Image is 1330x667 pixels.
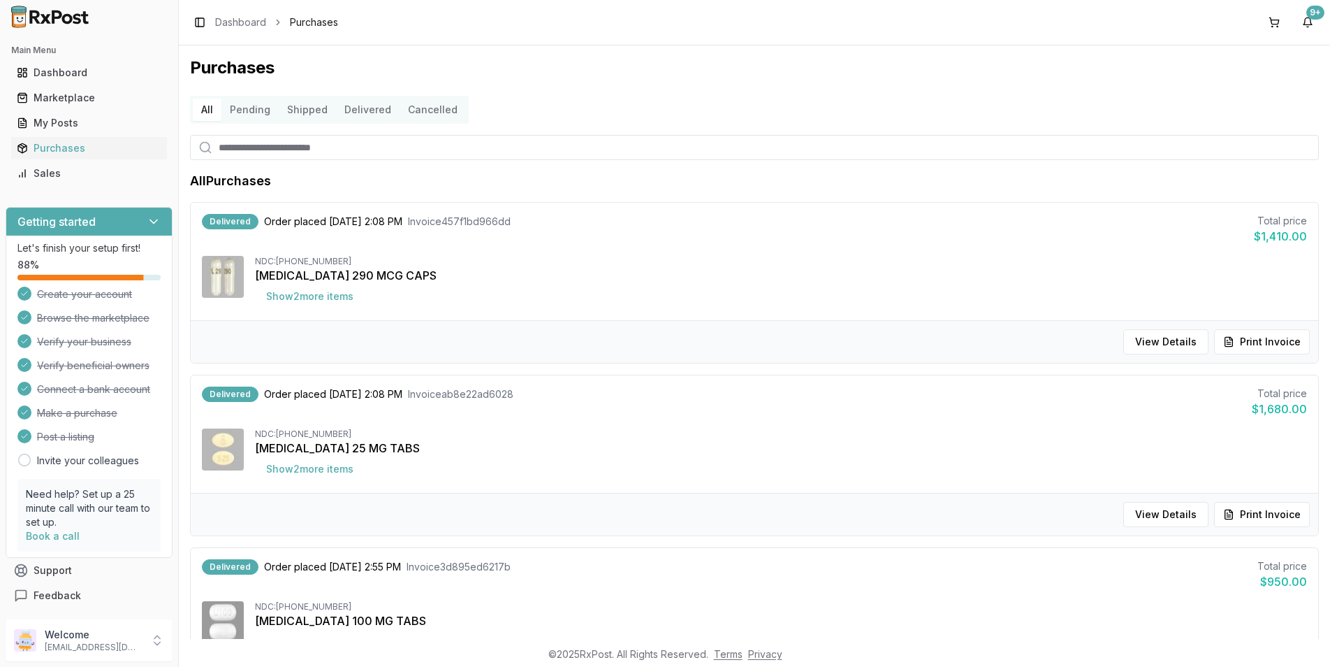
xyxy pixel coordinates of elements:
span: Invoice 3d895ed6217b [407,560,511,574]
p: Need help? Set up a 25 minute call with our team to set up. [26,487,152,529]
div: Sales [17,166,161,180]
span: Create your account [37,287,132,301]
a: Purchases [11,136,167,161]
button: Support [6,558,173,583]
h3: Getting started [17,213,96,230]
span: 88 % [17,258,39,272]
div: $1,410.00 [1254,228,1307,245]
div: Dashboard [17,66,161,80]
img: Ubrelvy 100 MG TABS [202,601,244,643]
div: Total price [1257,559,1307,573]
div: $950.00 [1257,573,1307,590]
a: Marketplace [11,85,167,110]
button: Sales [6,162,173,185]
span: Order placed [DATE] 2:08 PM [264,215,402,229]
div: Delivered [202,387,258,402]
div: Total price [1252,387,1307,401]
button: All [193,99,221,121]
a: Terms [714,648,743,660]
a: Privacy [748,648,782,660]
h1: All Purchases [190,171,271,191]
a: Dashboard [215,15,266,29]
span: Browse the marketplace [37,311,149,325]
button: Marketplace [6,87,173,109]
span: Order placed [DATE] 2:08 PM [264,387,402,401]
button: Print Invoice [1214,329,1310,354]
span: Purchases [290,15,338,29]
div: [MEDICAL_DATA] 25 MG TABS [255,440,1307,457]
span: Connect a bank account [37,382,150,396]
div: Delivered [202,559,258,575]
div: Purchases [17,141,161,155]
div: 9+ [1306,6,1324,20]
span: Post a listing [37,430,94,444]
button: View Details [1123,502,1208,527]
span: Verify your business [37,335,131,349]
button: My Posts [6,112,173,134]
p: [EMAIL_ADDRESS][DOMAIN_NAME] [45,642,142,653]
div: My Posts [17,116,161,130]
button: Delivered [336,99,400,121]
nav: breadcrumb [215,15,338,29]
span: Make a purchase [37,406,117,420]
span: Verify beneficial owners [37,359,149,373]
button: View Details [1123,329,1208,354]
div: NDC: [PHONE_NUMBER] [255,256,1307,267]
h2: Main Menu [11,45,167,56]
a: Sales [11,161,167,186]
div: [MEDICAL_DATA] 100 MG TABS [255,612,1307,629]
button: Dashboard [6,62,173,84]
img: Linzess 290 MCG CAPS [202,256,244,298]
div: Marketplace [17,91,161,105]
a: Invite your colleagues [37,454,139,468]
a: My Posts [11,110,167,136]
div: [MEDICAL_DATA] 290 MCG CAPS [255,267,1307,284]
button: Purchases [6,137,173,159]
div: NDC: [PHONE_NUMBER] [255,429,1307,440]
span: Invoice ab8e22ad6028 [408,387,513,401]
p: Let's finish your setup first! [17,241,161,255]
img: User avatar [14,629,36,652]
div: Total price [1254,214,1307,228]
button: Show2more items [255,457,365,482]
div: $1,680.00 [1252,401,1307,417]
span: Invoice 457f1bd966dd [408,215,511,229]
button: Cancelled [400,99,466,121]
button: Pending [221,99,279,121]
img: RxPost Logo [6,6,95,28]
a: Dashboard [11,60,167,85]
button: Show2more items [255,284,365,309]
span: Feedback [34,589,81,603]
div: NDC: [PHONE_NUMBER] [255,601,1307,612]
button: Print Invoice [1214,502,1310,527]
div: Delivered [202,214,258,229]
button: Feedback [6,583,173,608]
p: Welcome [45,628,142,642]
span: Order placed [DATE] 2:55 PM [264,560,401,574]
iframe: Intercom live chat [1282,619,1316,653]
h1: Purchases [190,57,1319,79]
button: 9+ [1296,11,1319,34]
a: Book a call [26,530,80,542]
button: Shipped [279,99,336,121]
img: Jardiance 25 MG TABS [202,429,244,471]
